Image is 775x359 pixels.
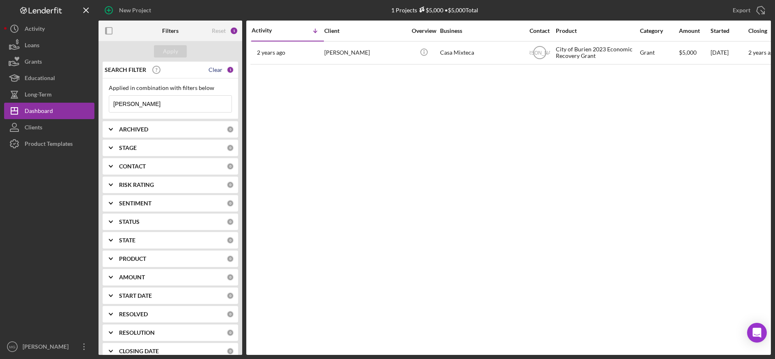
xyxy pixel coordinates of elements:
div: [DATE] [711,42,747,64]
text: MG [9,345,15,349]
div: Activity [25,21,45,39]
div: 1 [230,27,238,35]
div: 0 [227,181,234,189]
button: Export [725,2,771,18]
b: Filters [162,28,179,34]
button: Dashboard [4,103,94,119]
div: [PERSON_NAME] [21,338,74,357]
button: Long-Term [4,86,94,103]
div: 0 [227,329,234,336]
div: Business [440,28,522,34]
b: SEARCH FILTER [105,67,146,73]
b: RESOLVED [119,311,148,318]
div: Open Intercom Messenger [747,323,767,343]
div: New Project [119,2,151,18]
div: 0 [227,292,234,299]
b: CONTACT [119,163,146,170]
b: AMOUNT [119,274,145,281]
div: Activity [252,27,288,34]
div: 0 [227,144,234,152]
div: Product [556,28,638,34]
button: Clients [4,119,94,136]
button: Grants [4,53,94,70]
div: Apply [163,45,178,58]
div: Product Templates [25,136,73,154]
div: Applied in combination with filters below [109,85,232,91]
div: 0 [227,218,234,226]
div: Amount [679,28,710,34]
b: START DATE [119,292,152,299]
span: $5,000 [679,49,697,56]
div: Reset [212,28,226,34]
button: Educational [4,70,94,86]
div: Export [733,2,750,18]
div: Client [324,28,406,34]
b: CLOSING DATE [119,348,159,354]
button: Product Templates [4,136,94,152]
button: Loans [4,37,94,53]
b: STAGE [119,145,137,151]
div: 0 [227,237,234,244]
div: 1 [227,66,234,74]
div: Casa Mixteca [440,42,522,64]
b: RESOLUTION [119,329,155,336]
div: Grant [640,42,678,64]
div: 0 [227,163,234,170]
div: Started [711,28,747,34]
button: Activity [4,21,94,37]
div: Long-Term [25,86,52,105]
text: [PERSON_NAME] [519,50,560,56]
div: 0 [227,255,234,262]
b: SENTIMENT [119,200,151,207]
b: RISK RATING [119,182,154,188]
div: Educational [25,70,55,88]
time: 2023-06-30 21:34 [257,49,285,56]
b: ARCHIVED [119,126,148,133]
button: New Project [99,2,159,18]
div: Clients [25,119,42,138]
button: Apply [154,45,187,58]
div: 1 Projects • $5,000 Total [391,7,478,14]
div: Category [640,28,678,34]
div: 0 [227,126,234,133]
div: 0 [227,311,234,318]
div: 0 [227,200,234,207]
div: Loans [25,37,39,55]
div: City of Burien 2023 Economic Recovery Grant [556,42,638,64]
b: PRODUCT [119,255,146,262]
div: 0 [227,274,234,281]
button: MG[PERSON_NAME] [4,338,94,355]
div: Clear [209,67,222,73]
div: $5,000 [417,7,443,14]
b: STATUS [119,219,140,225]
div: Dashboard [25,103,53,121]
div: 0 [227,347,234,355]
b: STATE [119,237,135,244]
div: Grants [25,53,42,72]
div: [PERSON_NAME] [324,42,406,64]
div: Contact [524,28,555,34]
div: Overview [408,28,439,34]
